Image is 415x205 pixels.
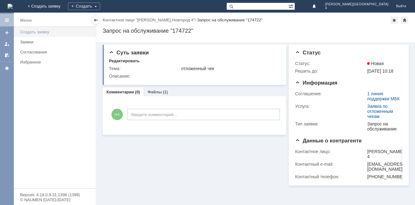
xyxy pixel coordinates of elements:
[163,90,168,94] div: (1)
[20,50,92,54] div: Согласования
[18,47,94,57] a: Согласования
[295,138,362,144] span: Данные о контрагенте
[325,6,389,10] span: 4
[20,60,85,64] div: Избранное
[109,50,149,56] span: Суть заявки
[325,3,389,6] span: [PERSON_NAME][GEOGRAPHIC_DATA]
[390,16,398,24] div: Добавить в избранное
[8,4,13,9] a: Перейти на домашнюю страницу
[68,3,100,10] div: Создать
[367,91,400,101] a: 1 линия поддержки МБК
[367,104,393,119] a: Заявка по отложенным чекам
[20,30,92,34] div: Создать заявку
[295,80,337,86] span: Информация
[295,69,366,74] div: Решить до:
[295,174,366,179] div: Контактный телефон:
[295,121,366,126] div: Тип заявки:
[20,40,92,44] div: Заявки
[92,16,99,24] div: Скрыть меню
[18,27,94,37] a: Создать заявку
[295,162,366,167] div: Контактный e-mail:
[2,39,12,49] a: Мои заявки
[135,90,140,94] div: (0)
[295,91,366,96] div: Соглашение:
[18,37,94,47] a: Заявки
[401,16,408,24] div: Сделать домашней страницей
[2,28,12,38] a: Создать заявку
[20,198,89,202] div: © NAUMEN [DATE]-[DATE]
[288,3,295,9] span: Расширенный поиск
[103,18,195,22] a: Контактное лицо "[PERSON_NAME].Новгород 4"
[367,121,400,131] div: Запрос на обслуживание
[197,18,263,22] div: Запрос на обслуживание "174722"
[147,90,162,94] a: Файлы
[109,66,180,71] div: Тема:
[181,66,278,71] div: отложенный чек
[20,17,32,24] div: Меню
[295,50,321,56] span: Статус
[106,90,134,94] a: Комментарии
[109,58,139,64] div: Редактировать
[20,193,89,197] div: Версия: 4.18.0.9.31.1398 (1398)
[2,50,12,60] a: Мои согласования
[295,61,366,66] div: Статус:
[8,4,13,9] img: logo
[109,74,280,79] div: Описание:
[295,149,366,154] div: Контактное лицо:
[111,109,123,120] span: Н4
[103,18,197,22] div: /
[103,28,409,34] div: Запрос на обслуживание "174722"
[295,104,366,109] div: Услуга:
[367,61,384,66] span: Новая
[367,69,393,74] span: [DATE] 10:18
